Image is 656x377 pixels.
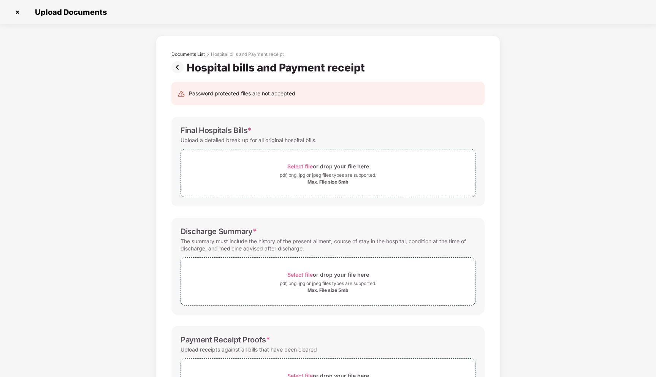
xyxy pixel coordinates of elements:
span: Upload Documents [27,8,111,17]
div: The summary must include the history of the present ailment, course of stay in the hospital, cond... [181,236,475,253]
img: svg+xml;base64,PHN2ZyBpZD0iUHJldi0zMngzMiIgeG1sbnM9Imh0dHA6Ly93d3cudzMub3JnLzIwMDAvc3ZnIiB3aWR0aD... [171,61,187,73]
div: pdf, png, jpg or jpeg files types are supported. [280,171,376,179]
div: Payment Receipt Proofs [181,335,270,344]
div: Final Hospitals Bills [181,126,252,135]
img: svg+xml;base64,PHN2ZyB4bWxucz0iaHR0cDovL3d3dy53My5vcmcvMjAwMC9zdmciIHdpZHRoPSIyNCIgaGVpZ2h0PSIyNC... [177,90,185,98]
div: Discharge Summary [181,227,257,236]
img: svg+xml;base64,PHN2ZyBpZD0iQ3Jvc3MtMzJ4MzIiIHhtbG5zPSJodHRwOi8vd3d3LnczLm9yZy8yMDAwL3N2ZyIgd2lkdG... [11,6,24,18]
div: Password protected files are not accepted [189,89,295,98]
div: > [206,51,209,57]
span: Select fileor drop your file herepdf, png, jpg or jpeg files types are supported.Max. File size 5mb [181,263,475,299]
div: pdf, png, jpg or jpeg files types are supported. [280,280,376,287]
div: Max. File size 5mb [307,287,349,293]
span: Select fileor drop your file herepdf, png, jpg or jpeg files types are supported.Max. File size 5mb [181,155,475,191]
div: or drop your file here [287,161,369,171]
div: Documents List [171,51,205,57]
div: Upload receipts against all bills that have been cleared [181,344,317,355]
div: or drop your file here [287,269,369,280]
div: Hospital bills and Payment receipt [187,61,368,74]
span: Select file [287,163,313,169]
span: Select file [287,271,313,278]
div: Hospital bills and Payment receipt [211,51,284,57]
div: Upload a detailed break up for all original hospital bills. [181,135,317,145]
div: Max. File size 5mb [307,179,349,185]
